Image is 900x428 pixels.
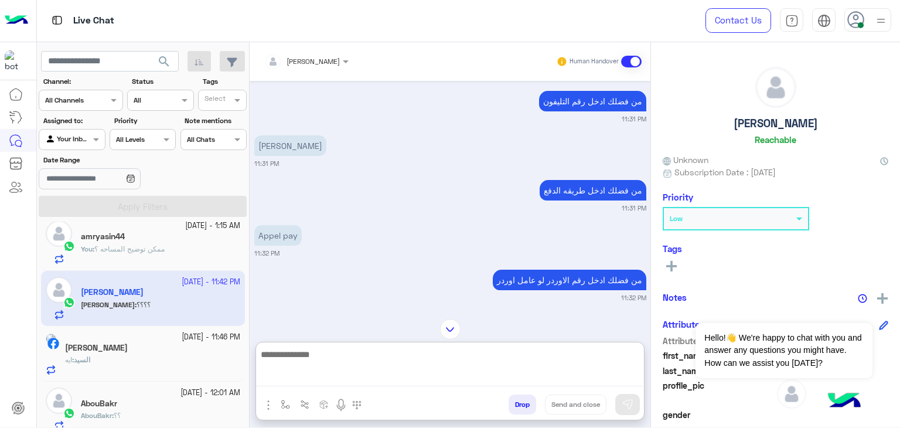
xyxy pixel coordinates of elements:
h5: amryasin44 [81,232,125,242]
label: Note mentions [185,116,245,126]
img: add [877,293,888,304]
img: tab [817,14,831,28]
button: search [150,51,179,76]
img: Trigger scenario [300,400,309,409]
p: 9/10/2025, 11:31 PM [539,91,646,111]
span: AbouBakr [81,411,112,420]
button: Trigger scenario [295,395,315,414]
h6: Attributes [663,319,704,330]
span: ممكن توضيح المساحه ؟ [94,244,165,253]
small: [DATE] - 1:15 AM [185,220,240,232]
img: profile [874,13,888,28]
small: 11:31 PM [622,203,646,213]
button: create order [315,395,334,414]
p: 9/10/2025, 11:32 PM [254,225,302,246]
img: 1403182699927242 [5,50,26,72]
h6: Tags [663,243,888,254]
small: 11:32 PM [254,249,279,258]
img: defaultAdmin.png [756,67,796,107]
button: Drop [509,395,536,415]
span: ايه [65,355,72,364]
span: [PERSON_NAME] [287,57,340,66]
img: tab [50,13,64,28]
img: send attachment [261,398,275,412]
img: defaultAdmin.png [46,220,72,247]
button: Send and close [545,395,606,415]
img: notes [858,294,867,303]
small: 11:31 PM [622,114,646,124]
span: search [157,55,171,69]
img: defaultAdmin.png [46,388,72,414]
img: scroll [440,319,461,339]
img: make a call [352,400,362,410]
span: gender [663,409,775,421]
p: Live Chat [73,13,114,29]
b: : [81,411,114,420]
img: hulul-logo.png [824,381,865,422]
p: 9/10/2025, 11:32 PM [493,270,646,290]
b: Low [670,214,683,223]
h6: Priority [663,192,693,202]
small: 11:31 PM [254,159,279,168]
img: tab [785,14,799,28]
small: 11:32 PM [621,293,646,303]
a: tab [780,8,803,33]
button: select flow [276,395,295,414]
h5: السيد الديب الديب [65,343,128,353]
h6: Reachable [755,134,796,145]
h6: Notes [663,292,687,303]
small: [DATE] - 12:01 AM [180,388,240,399]
label: Priority [114,116,175,126]
img: defaultAdmin.png [777,379,806,409]
span: null [777,409,889,421]
img: Facebook [47,338,59,349]
div: Select [203,93,226,107]
b: : [81,244,94,253]
label: Tags [203,76,246,87]
span: السيد [74,355,90,364]
span: You [81,244,93,253]
button: Apply Filters [39,196,247,217]
span: Hello!👋 We're happy to chat with you and answer any questions you might have. How can we assist y... [696,323,872,378]
img: Logo [5,8,28,33]
span: ؟؟ [114,411,121,420]
h5: AbouBakr [81,399,117,409]
img: send message [622,399,633,410]
img: create order [319,400,329,409]
img: picture [46,334,56,344]
small: [DATE] - 11:46 PM [182,332,240,343]
img: WhatsApp [63,407,75,419]
small: Human Handover [570,57,619,66]
img: WhatsApp [63,240,75,252]
label: Assigned to: [43,116,104,126]
h5: [PERSON_NAME] [734,117,818,130]
b: : [72,355,90,364]
label: Date Range [43,155,175,165]
span: Subscription Date : [DATE] [674,166,776,178]
span: profile_pic [663,379,775,406]
span: last_name [663,365,775,377]
span: Attribute Name [663,335,775,347]
p: 9/10/2025, 11:31 PM [540,180,646,201]
span: first_name [663,349,775,362]
label: Status [132,76,192,87]
a: Contact Us [705,8,771,33]
span: Unknown [663,154,708,166]
label: Channel: [43,76,122,87]
p: 9/10/2025, 11:31 PM [254,135,326,156]
img: send voice note [334,398,348,412]
img: select flow [281,400,290,409]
